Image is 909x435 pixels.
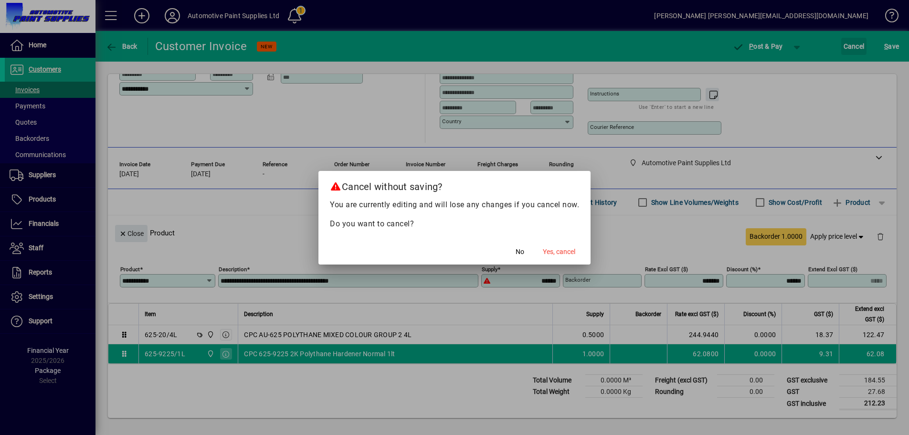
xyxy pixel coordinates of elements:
h2: Cancel without saving? [318,171,591,199]
button: No [505,244,535,261]
span: No [516,247,524,257]
p: Do you want to cancel? [330,218,579,230]
span: Yes, cancel [543,247,575,257]
button: Yes, cancel [539,244,579,261]
p: You are currently editing and will lose any changes if you cancel now. [330,199,579,211]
